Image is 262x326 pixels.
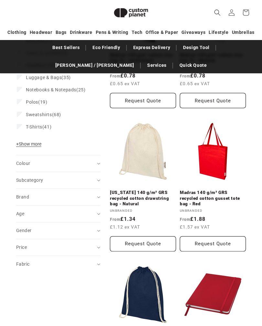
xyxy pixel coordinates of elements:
button: Request Quote [180,93,246,108]
summary: Age (0 selected) [16,206,100,222]
span: + [16,141,19,147]
summary: Fabric (0 selected) [16,256,100,272]
span: (68) [26,112,61,117]
span: Notebooks & Notepads [26,87,76,92]
summary: Price [16,239,100,256]
a: Headwear [30,27,52,38]
a: Eco Friendly [89,42,123,53]
a: Office & Paper [146,27,178,38]
span: Colour [16,161,30,166]
span: Brand [16,194,29,199]
span: Luggage & Bags [26,75,61,80]
a: Bags [56,27,67,38]
a: Madras 140 g/m² GRS recycled cotton gusset tote bag - Red [180,190,246,207]
a: Quick Quote [176,60,210,71]
summary: Gender (0 selected) [16,222,100,239]
span: (35) [26,75,71,80]
summary: Search [210,5,224,20]
a: Services [144,60,170,71]
button: Show more [16,141,43,150]
span: (41) [26,124,51,130]
button: Request Quote [110,236,176,251]
a: Tech [132,27,142,38]
span: Sweatshirts [26,112,52,117]
span: Price [16,245,27,250]
a: Drinkware [70,27,92,38]
a: Design Tool [180,42,213,53]
a: [US_STATE] 140 g/m² GRS recycled cotton drawstring bag - Natural [110,190,176,207]
span: (25) [26,87,85,93]
span: Show more [16,141,41,147]
img: Custom Planet [108,3,154,23]
a: Giveaways [181,27,205,38]
span: Polos [26,99,38,105]
a: [PERSON_NAME] / [PERSON_NAME] [52,60,137,71]
span: T-Shirts [26,124,42,129]
summary: Subcategory (0 selected) [16,172,100,188]
span: Age [16,211,24,216]
a: Lifestyle [209,27,228,38]
button: Request Quote [180,236,246,251]
span: Fabric [16,261,29,267]
iframe: Chat Widget [151,256,262,326]
a: Clothing [7,27,27,38]
summary: Colour (0 selected) [16,155,100,172]
a: Express Delivery [130,42,174,53]
span: Subcategory [16,178,43,183]
summary: Brand (0 selected) [16,189,100,205]
span: Gender [16,228,31,233]
a: Umbrellas [232,27,255,38]
span: (19) [26,99,47,105]
a: Pens & Writing [96,27,128,38]
button: Request Quote [110,93,176,108]
a: Best Sellers [49,42,83,53]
